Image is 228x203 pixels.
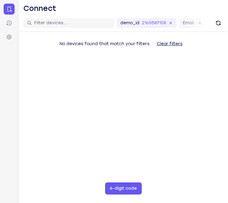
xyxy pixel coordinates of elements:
[4,32,15,42] a: Settings
[34,20,111,26] input: Filter devices...
[120,20,139,26] label: demo_id
[105,182,142,195] button: 6-digit code
[183,20,194,26] label: Email
[152,38,187,50] button: Clear filters
[4,4,15,15] a: Connect
[23,4,56,13] h1: Connect
[213,18,223,28] button: Refresh
[59,41,151,46] span: No devices found that match your filters.
[4,18,15,28] a: Sessions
